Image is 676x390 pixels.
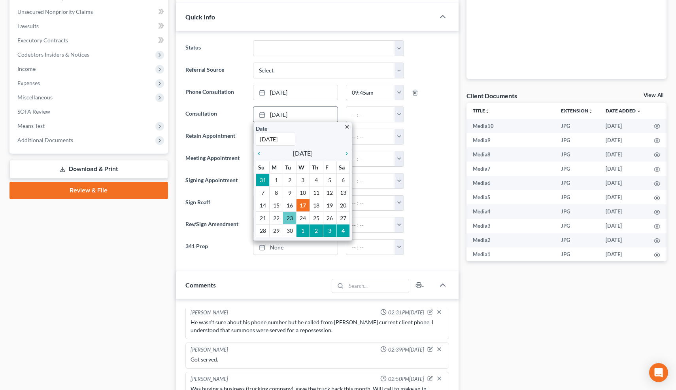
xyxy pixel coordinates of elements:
[256,174,270,186] td: 31
[466,233,555,247] td: Media2
[296,161,310,174] th: W
[336,212,350,224] td: 27
[181,63,249,78] label: Referral Source
[181,217,249,233] label: Rev/Sign Amendment
[466,247,555,262] td: Media1
[346,151,395,166] input: -- : --
[323,186,336,199] td: 12
[555,204,599,219] td: JPG
[296,224,310,237] td: 1
[323,199,336,212] td: 19
[17,94,53,101] span: Miscellaneous
[599,190,648,204] td: [DATE]
[466,133,555,147] td: Media9
[346,279,409,293] input: Search...
[473,108,490,114] a: Titleunfold_more
[310,174,323,186] td: 4
[17,51,89,58] span: Codebtors Insiders & Notices
[346,129,395,144] input: -- : --
[181,195,249,211] label: Sign Reaff
[253,107,337,122] a: [DATE]
[346,217,395,232] input: -- : --
[340,148,350,158] a: chevron_right
[9,160,168,179] a: Download & Print
[270,224,283,237] td: 29
[466,91,517,100] div: Client Documents
[256,212,270,224] td: 21
[191,346,228,354] div: [PERSON_NAME]
[466,119,555,133] td: Media10
[283,212,296,224] td: 23
[17,37,68,44] span: Executory Contracts
[185,13,215,21] span: Quick Info
[599,247,648,262] td: [DATE]
[256,199,270,212] td: 14
[256,186,270,199] td: 7
[346,173,395,188] input: -- : --
[466,190,555,204] td: Media5
[181,107,249,122] label: Consultation
[466,219,555,233] td: Media3
[256,124,267,133] label: Date
[17,80,40,86] span: Expenses
[181,129,249,145] label: Retain Appointment
[555,190,599,204] td: JPG
[293,148,313,158] span: [DATE]
[17,137,73,143] span: Additional Documents
[11,19,168,33] a: Lawsuits
[17,65,36,72] span: Income
[283,174,296,186] td: 2
[181,85,249,101] label: Phone Consultation
[310,161,323,174] th: Th
[466,147,555,162] td: Media8
[270,212,283,224] td: 22
[181,40,249,56] label: Status
[270,161,283,174] th: M
[555,147,599,162] td: JPG
[17,108,50,115] span: SOFA Review
[323,212,336,224] td: 26
[466,204,555,219] td: Media4
[323,161,336,174] th: F
[555,133,599,147] td: JPG
[599,119,648,133] td: [DATE]
[310,186,323,199] td: 11
[555,233,599,247] td: JPG
[636,109,641,114] i: expand_more
[340,150,350,157] i: chevron_right
[555,162,599,176] td: JPG
[344,124,350,130] i: close
[599,204,648,219] td: [DATE]
[185,281,216,289] span: Comments
[270,199,283,212] td: 15
[466,176,555,190] td: Media6
[181,173,249,189] label: Signing Appointment
[336,224,350,237] td: 4
[336,174,350,186] td: 6
[283,224,296,237] td: 30
[485,109,490,114] i: unfold_more
[256,161,270,174] th: Su
[11,33,168,48] a: Executory Contracts
[17,122,45,129] span: Means Test
[253,85,337,100] a: [DATE]
[388,309,424,316] span: 02:31PM[DATE]
[555,119,599,133] td: JPG
[346,196,395,211] input: -- : --
[599,219,648,233] td: [DATE]
[11,105,168,119] a: SOFA Review
[310,199,323,212] td: 18
[256,148,266,158] a: chevron_left
[253,240,337,255] a: None
[17,23,39,29] span: Lawsuits
[323,174,336,186] td: 5
[181,239,249,255] label: 341 Prep
[283,186,296,199] td: 9
[561,108,593,114] a: Extensionunfold_more
[346,240,395,255] input: -- : --
[296,186,310,199] td: 10
[181,151,249,167] label: Meeting Appointment
[599,147,648,162] td: [DATE]
[191,356,444,363] div: Got served.
[555,219,599,233] td: JPG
